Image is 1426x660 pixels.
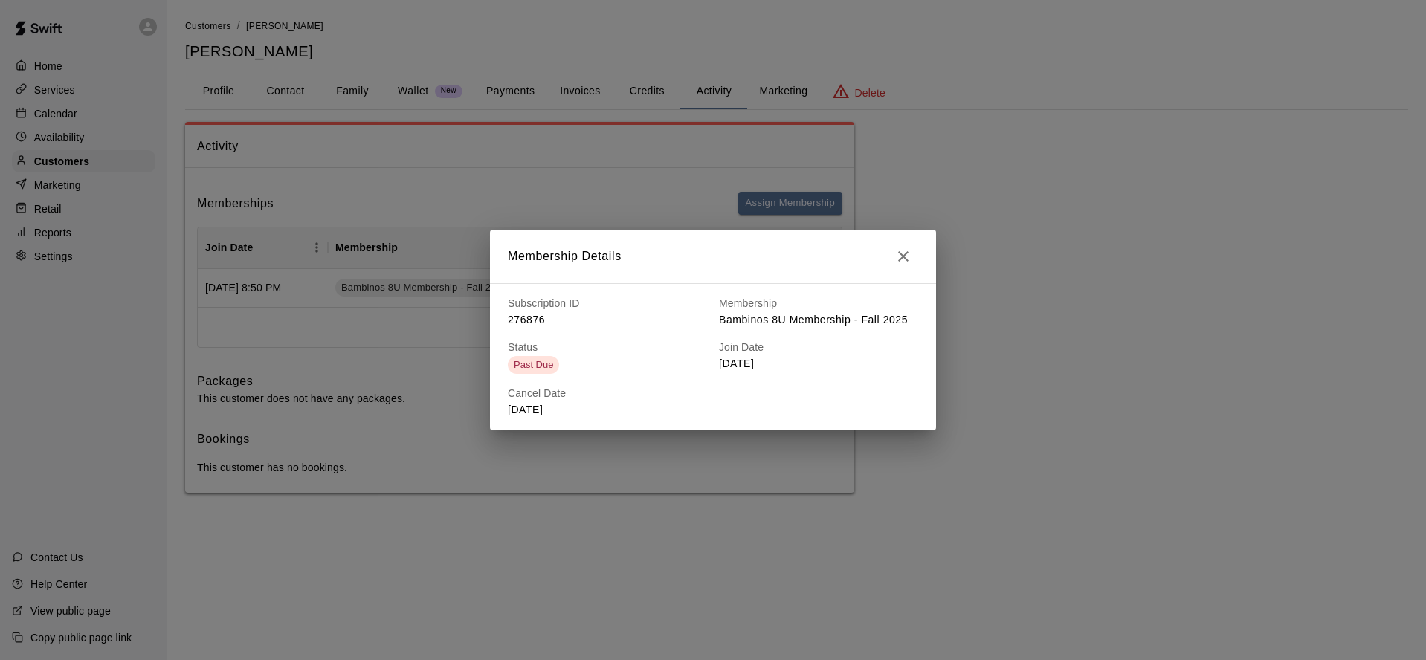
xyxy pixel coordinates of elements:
[508,386,707,402] h6: Cancel Date
[508,247,622,266] h6: Membership Details
[719,340,918,356] h6: Join Date
[508,340,707,356] h6: Status
[508,359,559,370] span: Past Due
[719,356,918,372] p: [DATE]
[508,296,707,312] h6: Subscription ID
[508,312,707,328] p: 276876
[719,296,918,312] h6: Membership
[719,312,918,328] p: Bambinos 8U Membership - Fall 2025
[508,402,707,418] p: [DATE]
